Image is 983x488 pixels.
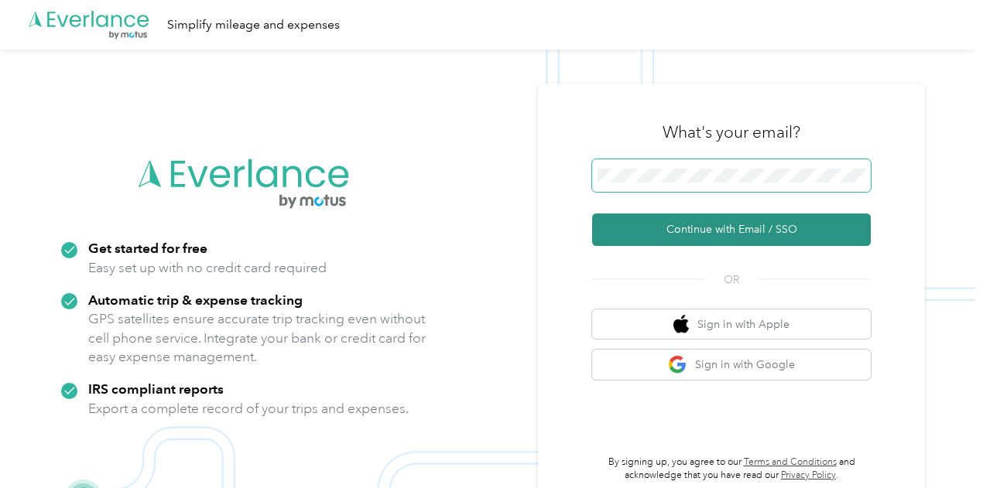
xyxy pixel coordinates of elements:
[88,381,224,397] strong: IRS compliant reports
[88,292,303,308] strong: Automatic trip & expense tracking
[673,315,689,334] img: apple logo
[781,469,836,481] a: Privacy Policy
[592,456,871,483] p: By signing up, you agree to our and acknowledge that you have read our .
[663,121,800,143] h3: What's your email?
[592,213,871,246] button: Continue with Email / SSO
[668,355,687,374] img: google logo
[88,399,409,418] p: Export a complete record of your trips and expenses.
[592,350,871,380] button: google logoSign in with Google
[704,271,759,288] span: OR
[592,309,871,340] button: apple logoSign in with Apple
[88,240,207,256] strong: Get started for free
[88,309,426,367] p: GPS satellites ensure accurate trip tracking even without cell phone service. Integrate your bank...
[88,258,327,278] p: Easy set up with no credit card required
[167,15,340,35] div: Simplify mileage and expenses
[744,456,837,468] a: Terms and Conditions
